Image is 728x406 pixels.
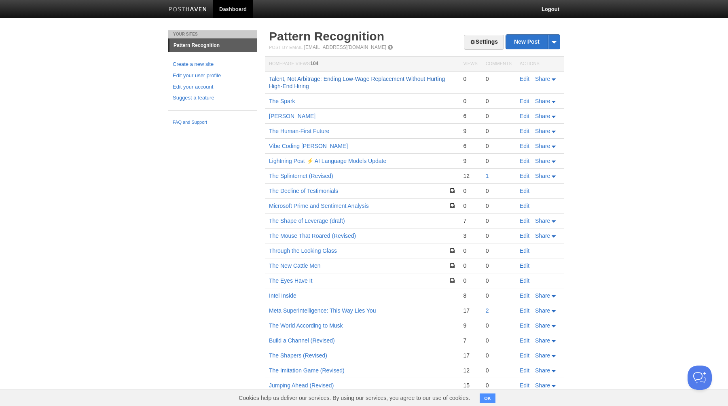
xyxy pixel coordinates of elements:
[269,322,343,329] a: The World According to Musk
[269,188,338,194] a: The Decline of Testimonials
[520,158,529,164] a: Edit
[269,173,333,179] a: The Splinternet (Revised)
[520,352,529,359] a: Edit
[173,83,252,91] a: Edit your account
[486,217,512,224] div: 0
[486,337,512,344] div: 0
[463,217,477,224] div: 7
[520,76,529,82] a: Edit
[269,98,295,104] a: The Spark
[269,247,337,254] a: Through the Looking Glass
[463,292,477,299] div: 8
[520,382,529,389] a: Edit
[520,143,529,149] a: Edit
[269,128,329,134] a: The Human-First Future
[269,143,348,149] a: Vibe Coding [PERSON_NAME]
[265,57,459,72] th: Homepage Views
[169,7,207,13] img: Posthaven-bar
[520,322,529,329] a: Edit
[269,262,321,269] a: The New Cattle Men
[486,247,512,254] div: 0
[520,307,529,314] a: Edit
[269,218,345,224] a: The Shape of Leverage (draft)
[269,158,386,164] a: Lightning Post ⚡️ AI Language Models Update
[535,143,550,149] span: Share
[269,307,376,314] a: Meta Superintelligence: This Way Lies You
[520,292,529,299] a: Edit
[520,277,529,284] a: Edit
[516,57,564,72] th: Actions
[269,30,384,43] a: Pattern Recognition
[173,94,252,102] a: Suggest a feature
[535,233,550,239] span: Share
[520,337,529,344] a: Edit
[535,382,550,389] span: Share
[486,142,512,150] div: 0
[304,44,386,50] a: [EMAIL_ADDRESS][DOMAIN_NAME]
[463,75,477,82] div: 0
[464,35,504,50] a: Settings
[520,113,529,119] a: Edit
[463,142,477,150] div: 6
[535,307,550,314] span: Share
[231,390,478,406] span: Cookies help us deliver our services. By using our services, you agree to our use of cookies.
[463,232,477,239] div: 3
[173,119,252,126] a: FAQ and Support
[535,322,550,329] span: Share
[463,187,477,195] div: 0
[486,262,512,269] div: 0
[463,157,477,165] div: 9
[535,367,550,374] span: Share
[463,202,477,209] div: 0
[535,173,550,179] span: Share
[486,202,512,209] div: 0
[535,158,550,164] span: Share
[486,322,512,329] div: 0
[688,366,712,390] iframe: Help Scout Beacon - Open
[486,112,512,120] div: 0
[169,39,257,52] a: Pattern Recognition
[520,218,529,224] a: Edit
[520,98,529,104] a: Edit
[480,393,495,403] button: OK
[486,187,512,195] div: 0
[269,203,369,209] a: Microsoft Prime and Sentiment Analysis
[486,232,512,239] div: 0
[506,35,560,49] a: New Post
[269,382,334,389] a: Jumping Ahead (Revised)
[173,72,252,80] a: Edit your user profile
[535,113,550,119] span: Share
[486,367,512,374] div: 0
[269,292,296,299] a: Intel Inside
[463,382,477,389] div: 15
[463,172,477,180] div: 12
[463,112,477,120] div: 6
[486,277,512,284] div: 0
[269,337,335,344] a: Build a Channel (Revised)
[463,97,477,105] div: 0
[520,203,529,209] a: Edit
[520,188,529,194] a: Edit
[463,307,477,314] div: 17
[520,128,529,134] a: Edit
[459,57,481,72] th: Views
[463,127,477,135] div: 9
[520,367,529,374] a: Edit
[269,76,445,89] a: Talent, Not Arbitrage: Ending Low‑Wage Replacement Without Hurting High‑End Hiring
[463,277,477,284] div: 0
[520,262,529,269] a: Edit
[463,322,477,329] div: 9
[535,218,550,224] span: Share
[463,337,477,344] div: 7
[269,45,303,50] span: Post by Email
[520,233,529,239] a: Edit
[486,173,489,179] a: 1
[535,128,550,134] span: Share
[486,157,512,165] div: 0
[269,367,345,374] a: The Imitation Game (Revised)
[486,75,512,82] div: 0
[535,352,550,359] span: Share
[486,352,512,359] div: 0
[520,247,529,254] a: Edit
[535,98,550,104] span: Share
